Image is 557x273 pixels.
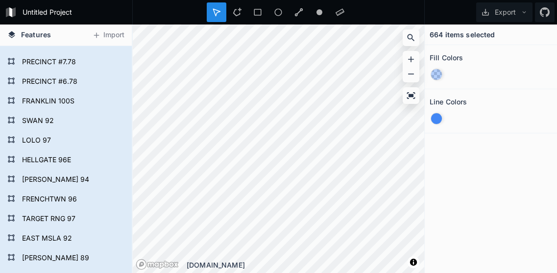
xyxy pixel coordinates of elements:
h4: 664 items selected [430,29,495,40]
button: Import [87,27,129,43]
span: Toggle attribution [411,257,416,268]
button: Toggle attribution [408,256,419,268]
h2: Line Colors [430,94,467,109]
button: Export [476,2,533,22]
span: Features [21,29,51,40]
div: [DOMAIN_NAME] [187,260,424,270]
a: Mapbox logo [136,259,179,270]
h2: Fill Colors [430,50,463,65]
